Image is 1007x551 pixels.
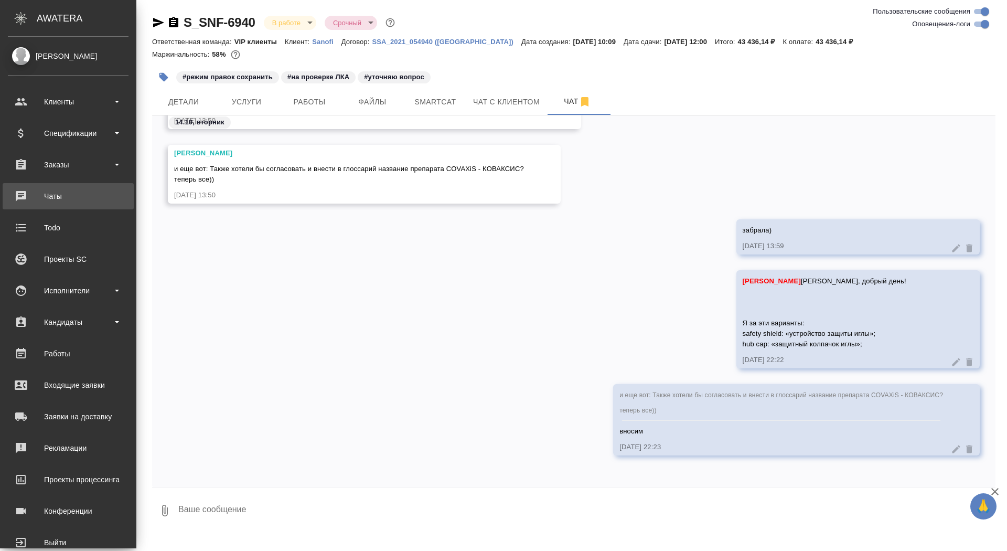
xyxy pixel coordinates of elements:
[325,16,377,30] div: В работе
[221,96,272,109] span: Услуги
[285,38,312,46] p: Клиент:
[269,18,304,27] button: В работе
[341,38,372,46] p: Договор:
[8,377,128,393] div: Входящие заявки
[372,37,521,46] a: SSA_2021_054940 ([GEOGRAPHIC_DATA])
[912,19,970,29] span: Оповещения-логи
[873,6,970,17] span: Пользовательские сообщения
[3,183,134,209] a: Чаты
[743,355,943,365] div: [DATE] 22:22
[3,404,134,430] a: Заявки на доставку
[8,220,128,236] div: Todo
[372,38,521,46] p: SSA_2021_054940 ([GEOGRAPHIC_DATA])
[783,38,816,46] p: К оплате:
[312,37,341,46] a: Sanofi
[183,72,273,82] p: #режим правок сохранить
[521,38,573,46] p: Дата создания:
[8,251,128,267] div: Проекты SC
[3,246,134,272] a: Проекты SC
[619,442,943,452] div: [DATE] 22:23
[312,38,341,46] p: Sanofi
[974,495,992,517] span: 🙏
[619,427,643,435] span: вносим
[3,435,134,461] a: Рекламации
[152,50,212,58] p: Маржинальность:
[743,277,801,285] span: [PERSON_NAME]
[664,38,715,46] p: [DATE] 12:00
[229,48,242,61] button: 15370.24 RUB;
[624,38,664,46] p: Дата сдачи:
[234,38,285,46] p: VIP клиенты
[175,72,280,81] span: режим правок сохранить
[579,96,591,108] svg: Отписаться
[8,125,128,141] div: Спецификации
[152,66,175,89] button: Добавить тэг
[284,96,335,109] span: Работы
[552,95,603,108] span: Чат
[8,283,128,299] div: Исполнители
[619,391,943,414] span: и еще вот: Также хотели бы согласовать и внести в глоссарий название препарата COVAXiS - КОВАКСИС...
[3,498,134,524] a: Конференции
[8,409,128,425] div: Заявки на доставку
[3,341,134,367] a: Работы
[152,16,165,29] button: Скопировать ссылку для ЯМессенджера
[37,8,136,29] div: AWATERA
[8,472,128,488] div: Проекты процессинга
[8,440,128,456] div: Рекламации
[152,38,234,46] p: Ответственная команда:
[3,467,134,493] a: Проекты процессинга
[738,38,783,46] p: 43 436,14 ₽
[743,277,906,348] span: [PERSON_NAME], добрый день! Я за эти варианты: safety shield: «устройство защиты иглы»; hub cap: ...
[8,157,128,173] div: Заказы
[8,503,128,519] div: Конференции
[174,190,524,200] div: [DATE] 13:50
[3,215,134,241] a: Todo
[364,72,424,82] p: #уточняю вопрос
[212,50,228,58] p: 58%
[473,96,540,109] span: Чат с клиентом
[175,117,224,128] p: 14.10, вторник
[816,38,861,46] p: 43 436,14 ₽
[184,15,255,29] a: S_SNF-6940
[970,493,997,520] button: 🙏
[743,241,943,251] div: [DATE] 13:59
[357,72,432,81] span: уточняю вопрос
[174,165,524,183] span: и еще вот: Также хотели бы согласовать и внести в глоссарий название препарата COVAXiS - КОВАКСИС...
[8,314,128,330] div: Кандидаты
[8,50,128,62] div: [PERSON_NAME]
[167,16,180,29] button: Скопировать ссылку
[287,72,349,82] p: #на проверке ЛКА
[715,38,737,46] p: Итого:
[3,372,134,398] a: Входящие заявки
[280,72,357,81] span: на проверке ЛКА
[410,96,460,109] span: Smartcat
[264,16,316,30] div: В работе
[743,226,772,234] span: забрала)
[8,346,128,362] div: Работы
[8,535,128,550] div: Выйти
[174,148,524,158] div: [PERSON_NAME]
[330,18,365,27] button: Срочный
[573,38,624,46] p: [DATE] 10:09
[383,16,397,29] button: Доп статусы указывают на важность/срочность заказа
[8,188,128,204] div: Чаты
[347,96,398,109] span: Файлы
[8,94,128,110] div: Клиенты
[158,96,209,109] span: Детали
